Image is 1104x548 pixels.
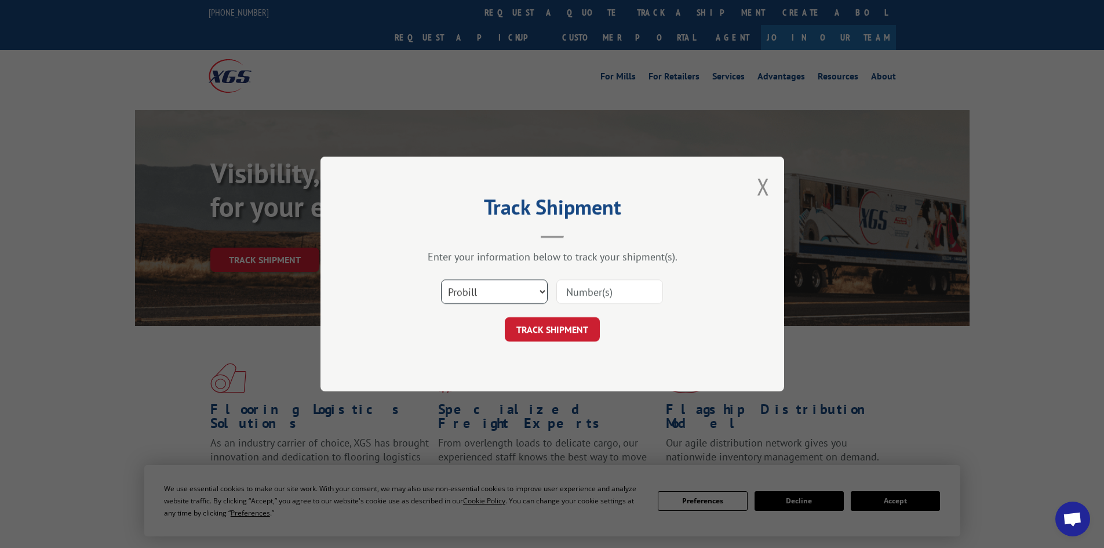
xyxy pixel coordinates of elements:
button: Close modal [757,171,770,202]
div: Open chat [1055,502,1090,536]
div: Enter your information below to track your shipment(s). [378,250,726,263]
h2: Track Shipment [378,199,726,221]
input: Number(s) [556,280,663,304]
button: TRACK SHIPMENT [505,317,600,342]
